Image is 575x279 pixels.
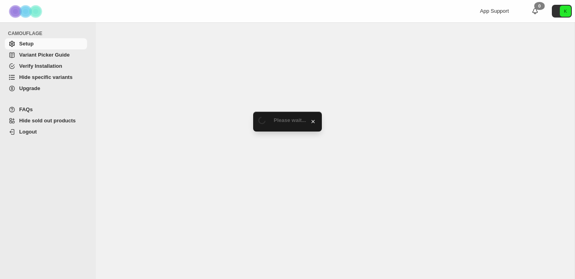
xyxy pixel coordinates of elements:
button: Avatar with initials K [552,5,572,18]
span: Avatar with initials K [560,6,571,17]
a: Variant Picker Guide [5,49,87,61]
span: Please wait... [274,117,306,123]
span: Verify Installation [19,63,62,69]
span: Hide specific variants [19,74,73,80]
a: Setup [5,38,87,49]
span: Setup [19,41,34,47]
a: Hide specific variants [5,72,87,83]
div: 0 [534,2,545,10]
span: Upgrade [19,85,40,91]
span: Variant Picker Guide [19,52,69,58]
a: Hide sold out products [5,115,87,126]
span: App Support [480,8,509,14]
a: Verify Installation [5,61,87,72]
span: Logout [19,129,37,135]
a: 0 [531,7,539,15]
span: CAMOUFLAGE [8,30,90,37]
a: FAQs [5,104,87,115]
span: Hide sold out products [19,118,76,124]
a: Upgrade [5,83,87,94]
img: Camouflage [6,0,46,22]
a: Logout [5,126,87,138]
span: FAQs [19,106,33,112]
text: K [564,9,567,14]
